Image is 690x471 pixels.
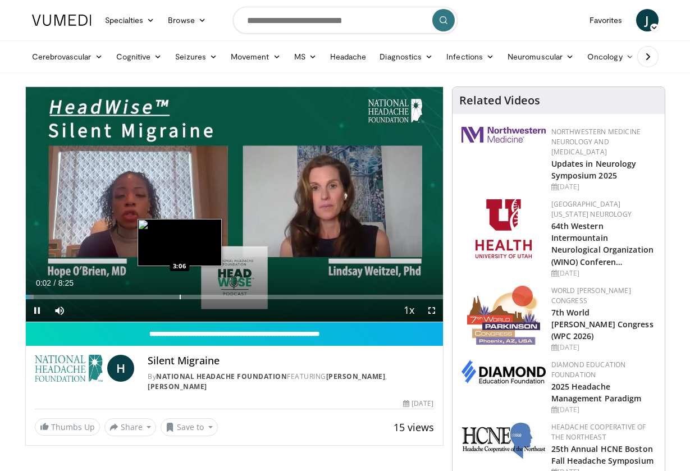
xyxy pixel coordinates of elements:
a: Infections [440,45,501,68]
a: Thumbs Up [35,418,100,436]
span: 15 views [394,420,434,434]
a: Northwestern Medicine Neurology and [MEDICAL_DATA] [551,127,641,157]
a: 2025 Headache Management Paradigm [551,381,642,404]
a: Browse [161,9,213,31]
button: Save to [161,418,218,436]
a: National Headache Foundation [156,372,287,381]
a: J [636,9,659,31]
button: Share [104,418,157,436]
div: [DATE] [551,182,656,192]
a: Seizures [168,45,224,68]
a: 64th Western Intermountain Neurological Organization (WINO) Conferen… [551,221,654,267]
div: [DATE] [551,342,656,353]
img: National Headache Foundation [35,355,103,382]
a: [PERSON_NAME] [326,372,386,381]
a: World [PERSON_NAME] Congress [551,286,631,305]
a: Specialties [98,9,162,31]
img: 6c52f715-17a6-4da1-9b6c-8aaf0ffc109f.jpg.150x105_q85_autocrop_double_scale_upscale_version-0.2.jpg [461,422,546,459]
div: [DATE] [551,268,656,278]
button: Mute [48,299,71,322]
img: f6362829-b0a3-407d-a044-59546adfd345.png.150x105_q85_autocrop_double_scale_upscale_version-0.2.png [476,199,532,258]
div: [DATE] [551,405,656,415]
span: 8:25 [58,278,74,287]
img: 16fe1da8-a9a0-4f15-bd45-1dd1acf19c34.png.150x105_q85_autocrop_double_scale_upscale_version-0.2.png [467,286,540,345]
a: Headache [323,45,373,68]
a: MS [287,45,323,68]
div: [DATE] [403,399,433,409]
a: Neuromuscular [501,45,581,68]
a: 7th World [PERSON_NAME] Congress (WPC 2026) [551,307,654,341]
a: Cerebrovascular [25,45,109,68]
img: image.jpeg [138,219,222,266]
h4: Silent Migraine [148,355,433,367]
button: Playback Rate [398,299,421,322]
img: VuMedi Logo [32,15,92,26]
button: Pause [26,299,48,322]
div: Progress Bar [26,295,443,299]
a: Favorites [583,9,629,31]
video-js: Video Player [26,87,443,322]
a: 25th Annual HCNE Boston Fall Headache Symposium [551,443,654,466]
a: Diamond Education Foundation [551,360,626,379]
button: Fullscreen [421,299,443,322]
input: Search topics, interventions [233,7,458,34]
a: Oncology [581,45,641,68]
img: d0406666-9e5f-4b94-941b-f1257ac5ccaf.png.150x105_q85_autocrop_double_scale_upscale_version-0.2.png [461,360,546,383]
a: H [107,355,134,382]
span: / [54,278,56,287]
a: [GEOGRAPHIC_DATA][US_STATE] Neurology [551,199,632,219]
a: Headache Cooperative of the Northeast [551,422,646,442]
a: Movement [224,45,287,68]
a: Diagnostics [373,45,440,68]
a: Cognitive [109,45,169,68]
a: [PERSON_NAME] [148,382,207,391]
span: 0:02 [36,278,51,287]
img: 2a462fb6-9365-492a-ac79-3166a6f924d8.png.150x105_q85_autocrop_double_scale_upscale_version-0.2.jpg [461,127,546,143]
div: By FEATURING , [148,372,433,392]
h4: Related Videos [459,94,540,107]
a: Updates in Neurology Symposium 2025 [551,158,637,181]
